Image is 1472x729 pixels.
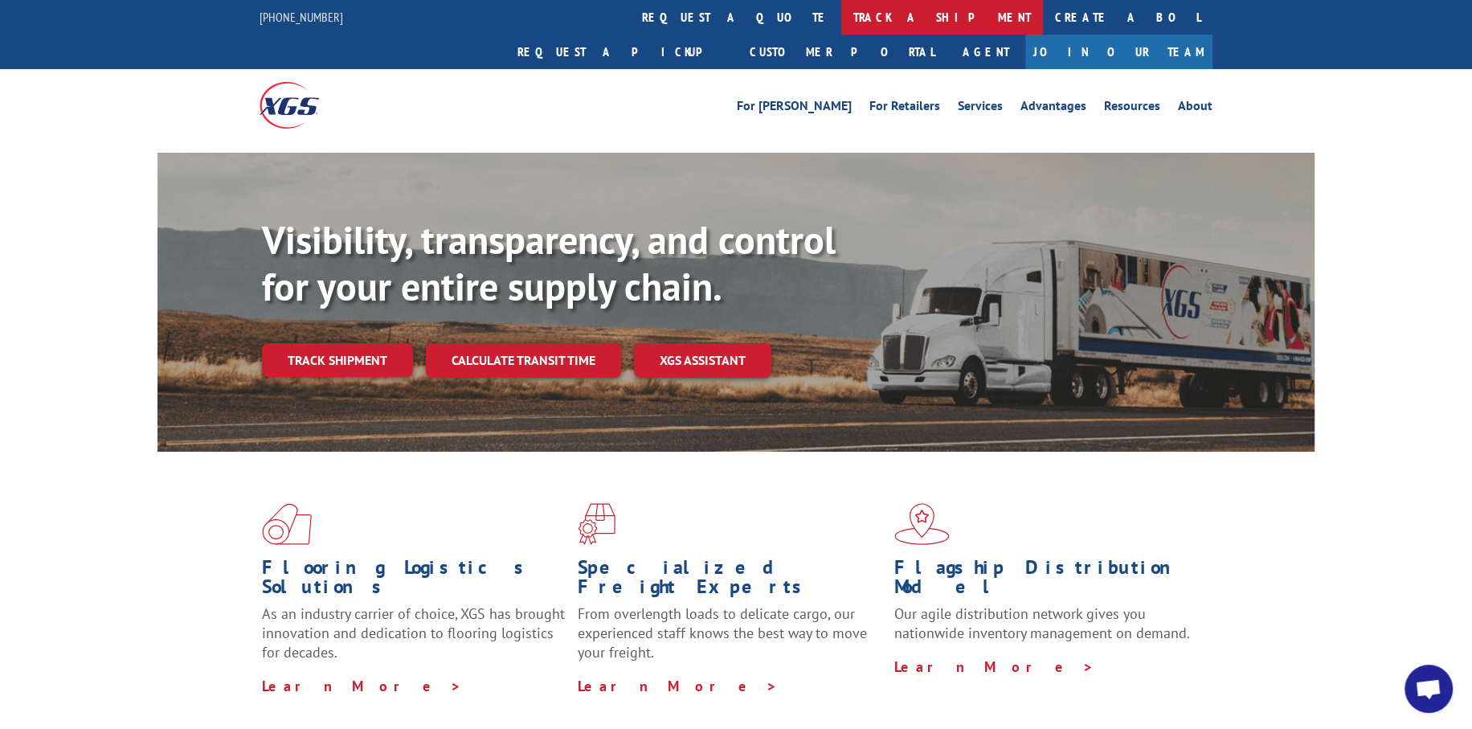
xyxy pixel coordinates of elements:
a: Customer Portal [738,35,947,69]
a: Learn More > [262,677,462,695]
img: xgs-icon-total-supply-chain-intelligence-red [262,503,312,545]
p: From overlength loads to delicate cargo, our experienced staff knows the best way to move your fr... [578,604,881,676]
span: Our agile distribution network gives you nationwide inventory management on demand. [894,604,1190,642]
a: For [PERSON_NAME] [737,100,852,117]
span: As an industry carrier of choice, XGS has brought innovation and dedication to flooring logistics... [262,604,565,661]
h1: Specialized Freight Experts [578,558,881,604]
div: Open chat [1405,665,1453,713]
a: Join Our Team [1025,35,1212,69]
a: Track shipment [262,343,413,377]
a: Calculate transit time [426,343,621,378]
a: Learn More > [894,657,1094,676]
a: Advantages [1020,100,1086,117]
a: Services [958,100,1003,117]
a: XGS ASSISTANT [634,343,771,378]
b: Visibility, transparency, and control for your entire supply chain. [262,215,836,311]
img: xgs-icon-flagship-distribution-model-red [894,503,950,545]
a: Learn More > [578,677,778,695]
a: Agent [947,35,1025,69]
a: Resources [1104,100,1160,117]
a: For Retailers [869,100,940,117]
a: [PHONE_NUMBER] [260,9,343,25]
h1: Flagship Distribution Model [894,558,1198,604]
img: xgs-icon-focused-on-flooring-red [578,503,615,545]
h1: Flooring Logistics Solutions [262,558,566,604]
a: Request a pickup [505,35,738,69]
a: About [1178,100,1212,117]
